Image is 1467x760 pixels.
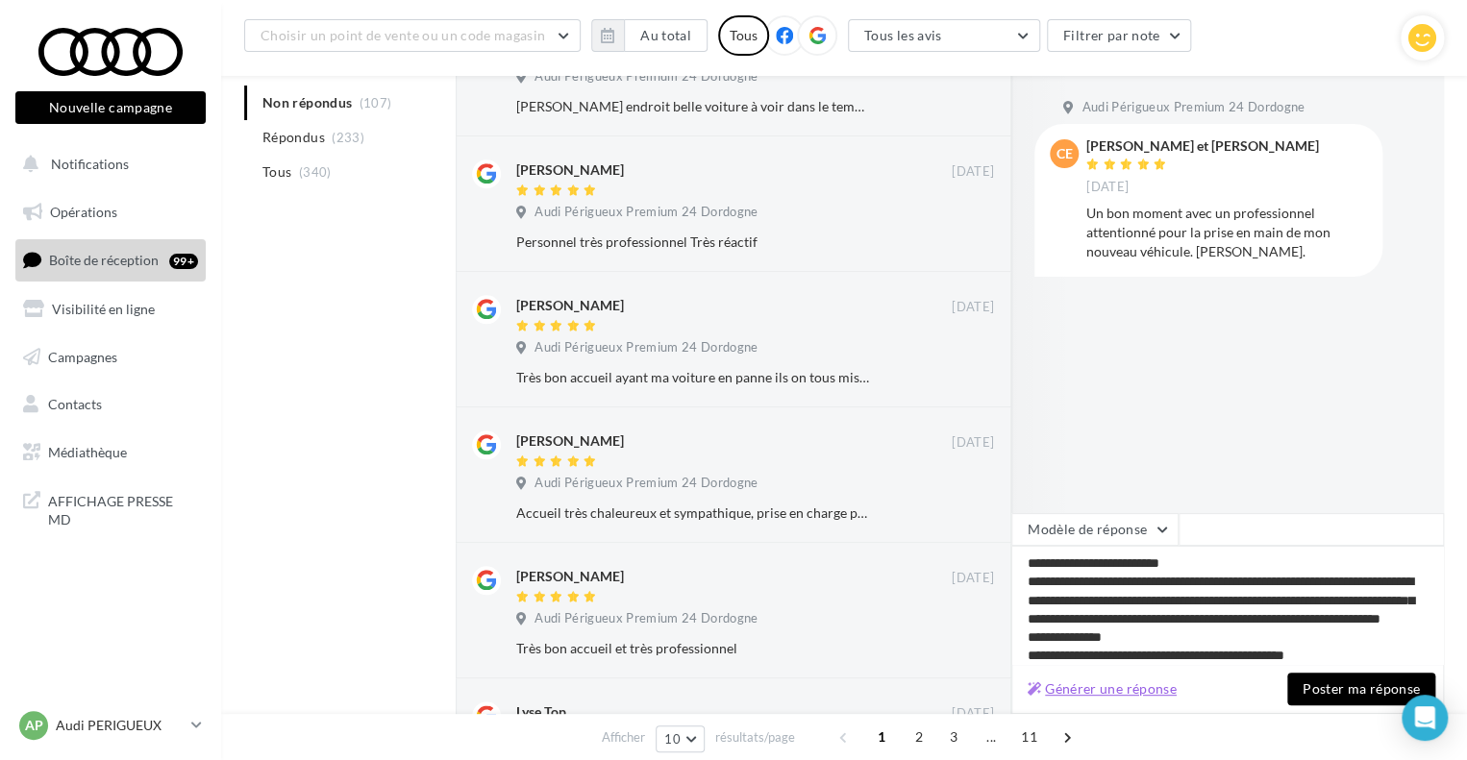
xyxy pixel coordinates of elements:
div: [PERSON_NAME] [516,431,624,451]
button: 10 [656,725,705,752]
span: Audi Périgueux Premium 24 Dordogne [1082,99,1305,116]
span: 11 [1013,722,1045,752]
span: Campagnes [48,348,117,364]
span: Médiathèque [48,444,127,460]
p: Audi PERIGUEUX [56,716,184,735]
span: 1 [866,722,897,752]
span: Audi Périgueux Premium 24 Dordogne [535,475,758,492]
div: [PERSON_NAME] [516,296,624,315]
span: Répondus [262,128,325,147]
a: Visibilité en ligne [12,289,210,330]
a: Campagnes [12,337,210,378]
span: [DATE] [1086,179,1129,196]
span: Boîte de réception [49,252,159,268]
span: Contacts [48,396,102,412]
span: Tous [262,162,291,182]
div: Open Intercom Messenger [1402,695,1448,741]
div: Très bon accueil et très professionnel [516,639,869,658]
span: [DATE] [952,705,994,723]
a: Contacts [12,384,210,425]
span: Choisir un point de vente ou un code magasin [261,27,545,43]
div: [PERSON_NAME] [516,567,624,586]
span: Ce [1057,144,1073,163]
div: 99+ [169,254,198,269]
button: Poster ma réponse [1287,673,1435,705]
span: (340) [299,164,332,180]
span: Notifications [51,156,129,172]
div: Personnel très professionnel Très réactif [516,233,869,252]
span: [DATE] [952,434,994,452]
div: Tous [718,15,769,56]
a: Médiathèque [12,432,210,473]
button: Nouvelle campagne [15,91,206,124]
button: Au total [624,19,708,52]
span: Tous les avis [864,27,942,43]
button: Choisir un point de vente ou un code magasin [244,19,581,52]
button: Tous les avis [848,19,1040,52]
span: Afficher [602,728,645,747]
span: [DATE] [952,299,994,316]
div: Accueil très chaleureux et sympathique, prise en charge par la réception de l'atelier à l'arrivée... [516,503,869,523]
span: Opérations [50,204,117,220]
a: Boîte de réception99+ [12,239,210,281]
span: ... [976,722,1007,752]
span: AP [25,716,43,735]
span: 10 [664,731,681,747]
a: AP Audi PERIGUEUX [15,707,206,744]
span: Audi Périgueux Premium 24 Dordogne [535,68,758,86]
button: Au total [591,19,708,52]
span: Audi Périgueux Premium 24 Dordogne [535,339,758,356]
div: [PERSON_NAME] endroit belle voiture à voir dans le temps au moment de change de voiture [516,97,869,116]
button: Notifications [12,144,202,184]
span: résultats/page [715,728,795,747]
button: Filtrer par note [1047,19,1192,52]
div: Très bon accueil ayant ma voiture en panne ils on tous mis en œuvre pour me prêter une voiture su... [516,368,869,387]
span: AFFICHAGE PRESSE MD [48,488,198,529]
button: Modèle de réponse [1011,513,1179,546]
span: Audi Périgueux Premium 24 Dordogne [535,204,758,221]
span: [DATE] [952,570,994,587]
div: [PERSON_NAME] et [PERSON_NAME] [1086,139,1319,153]
span: 3 [938,722,969,752]
a: AFFICHAGE PRESSE MD [12,480,210,537]
span: 2 [904,722,934,752]
span: [DATE] [952,163,994,181]
span: Audi Périgueux Premium 24 Dordogne [535,610,758,627]
div: [PERSON_NAME] [516,160,624,180]
div: Un bon moment avec un professionnel attentionné pour la prise en main de mon nouveau véhicule. [P... [1086,204,1367,261]
div: Lyse Top [516,702,566,722]
button: Générer une réponse [1020,677,1184,700]
span: Visibilité en ligne [52,301,155,317]
a: Opérations [12,192,210,233]
span: (233) [332,130,364,145]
